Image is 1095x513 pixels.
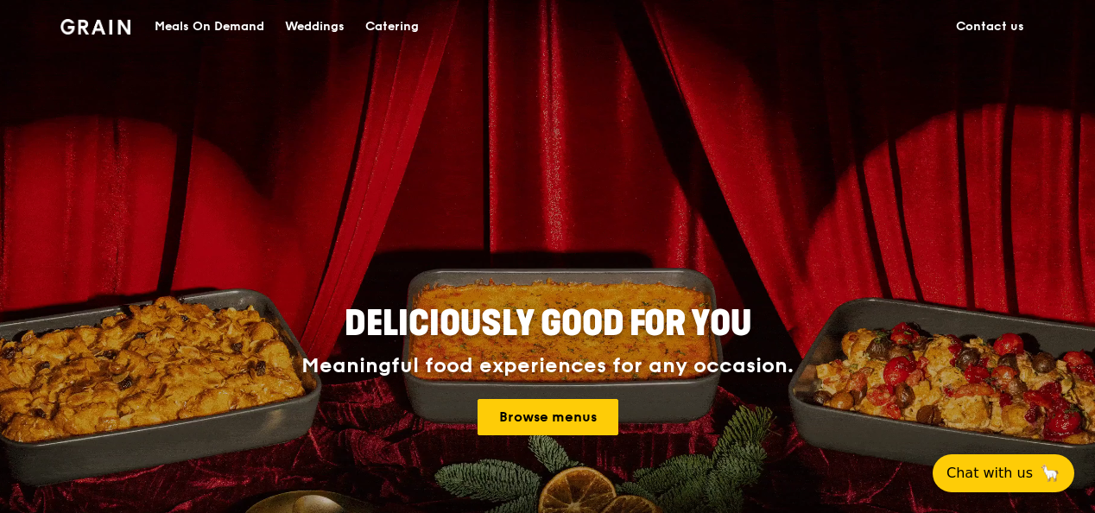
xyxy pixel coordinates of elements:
div: Meals On Demand [155,1,264,53]
a: Catering [355,1,429,53]
span: 🦙 [1040,463,1060,484]
span: Chat with us [946,463,1033,484]
div: Catering [365,1,419,53]
div: Weddings [285,1,345,53]
a: Browse menus [478,399,618,435]
a: Weddings [275,1,355,53]
a: Contact us [946,1,1035,53]
button: Chat with us🦙 [933,454,1074,492]
img: Grain [60,19,130,35]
